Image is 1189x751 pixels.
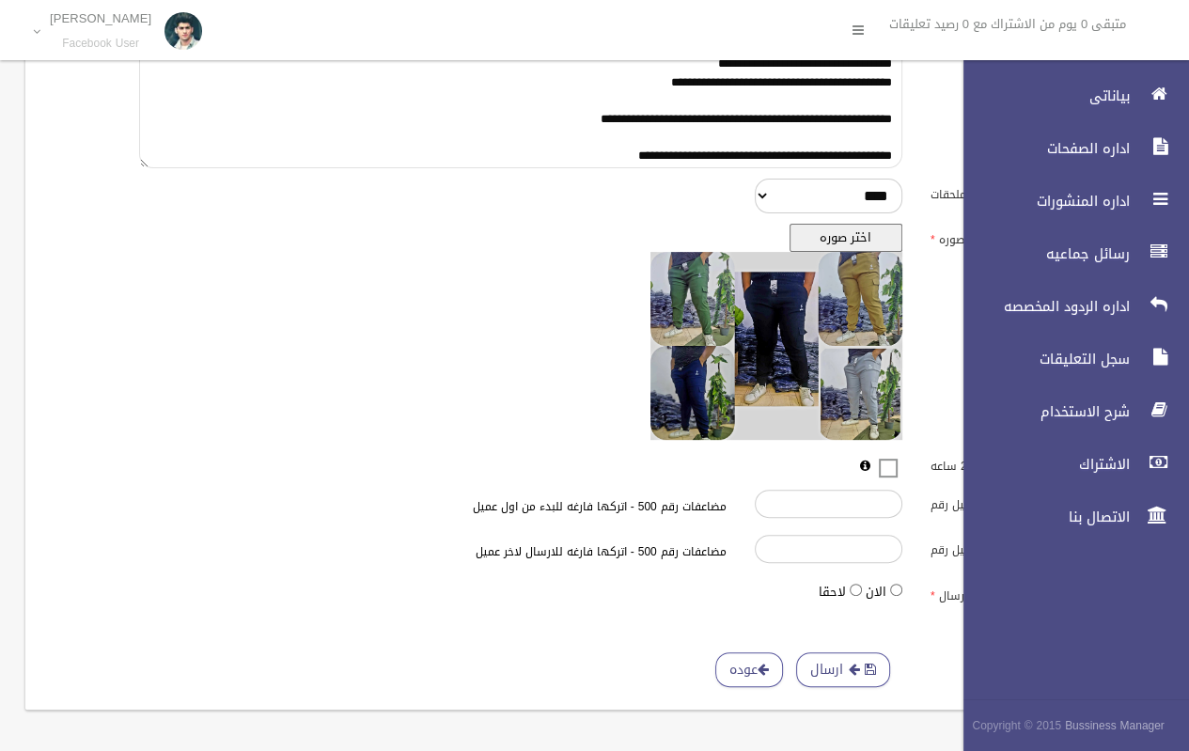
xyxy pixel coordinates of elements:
[916,535,1092,561] label: التوقف عند عميل رقم
[819,581,846,603] label: لاحقا
[947,286,1189,327] a: اداره الردود المخصصه
[947,192,1135,211] span: اداره المنشورات
[947,297,1135,316] span: اداره الردود المخصصه
[715,652,783,687] a: عوده
[650,252,902,440] img: معاينه الصوره
[947,244,1135,263] span: رسائل جماعيه
[947,444,1189,485] a: الاشتراك
[916,224,1092,250] label: صوره
[916,580,1092,606] label: وقت الارسال
[947,180,1189,222] a: اداره المنشورات
[315,501,727,513] h6: مضاعفات رقم 500 - اتركها فارغه للبدء من اول عميل
[947,496,1189,538] a: الاتصال بنا
[866,581,886,603] label: الان
[947,139,1135,158] span: اداره الصفحات
[947,350,1135,368] span: سجل التعليقات
[916,450,1092,477] label: المتفاعلين اخر 24 ساعه
[947,75,1189,117] a: بياناتى
[1065,715,1165,736] strong: Bussiness Manager
[947,391,1189,432] a: شرح الاستخدام
[916,179,1092,205] label: ارسال ملحقات
[947,86,1135,105] span: بياناتى
[796,652,890,687] button: ارسال
[947,338,1189,380] a: سجل التعليقات
[947,128,1189,169] a: اداره الصفحات
[50,11,151,25] p: [PERSON_NAME]
[947,402,1135,421] span: شرح الاستخدام
[947,233,1189,274] a: رسائل جماعيه
[947,455,1135,474] span: الاشتراك
[972,715,1061,736] span: Copyright © 2015
[947,508,1135,526] span: الاتصال بنا
[315,546,727,558] h6: مضاعفات رقم 500 - اتركها فارغه للارسال لاخر عميل
[916,490,1092,516] label: البدء من عميل رقم
[790,224,902,252] button: اختر صوره
[50,37,151,51] small: Facebook User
